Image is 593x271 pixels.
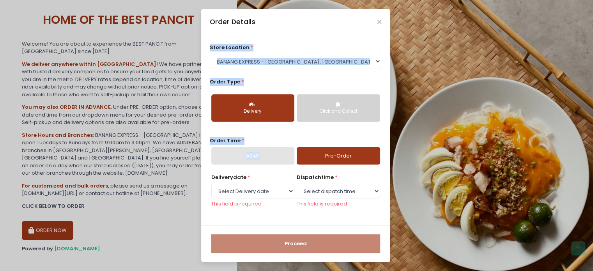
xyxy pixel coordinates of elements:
span: dispatch time [297,174,334,181]
span: Order Time [210,137,241,144]
span: Order Type [210,78,240,85]
div: This field is required [297,200,380,208]
a: Pre-Order [297,147,380,165]
button: Delivery [211,94,294,122]
div: Order Details [210,17,255,27]
div: Click and Collect [302,108,374,115]
div: Delivery [217,108,289,115]
span: Delivery date [211,174,246,181]
span: store location [210,44,250,51]
button: Proceed [211,234,380,253]
button: Click and Collect [297,94,380,122]
button: Close [377,20,381,24]
div: This field is required [211,200,294,208]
